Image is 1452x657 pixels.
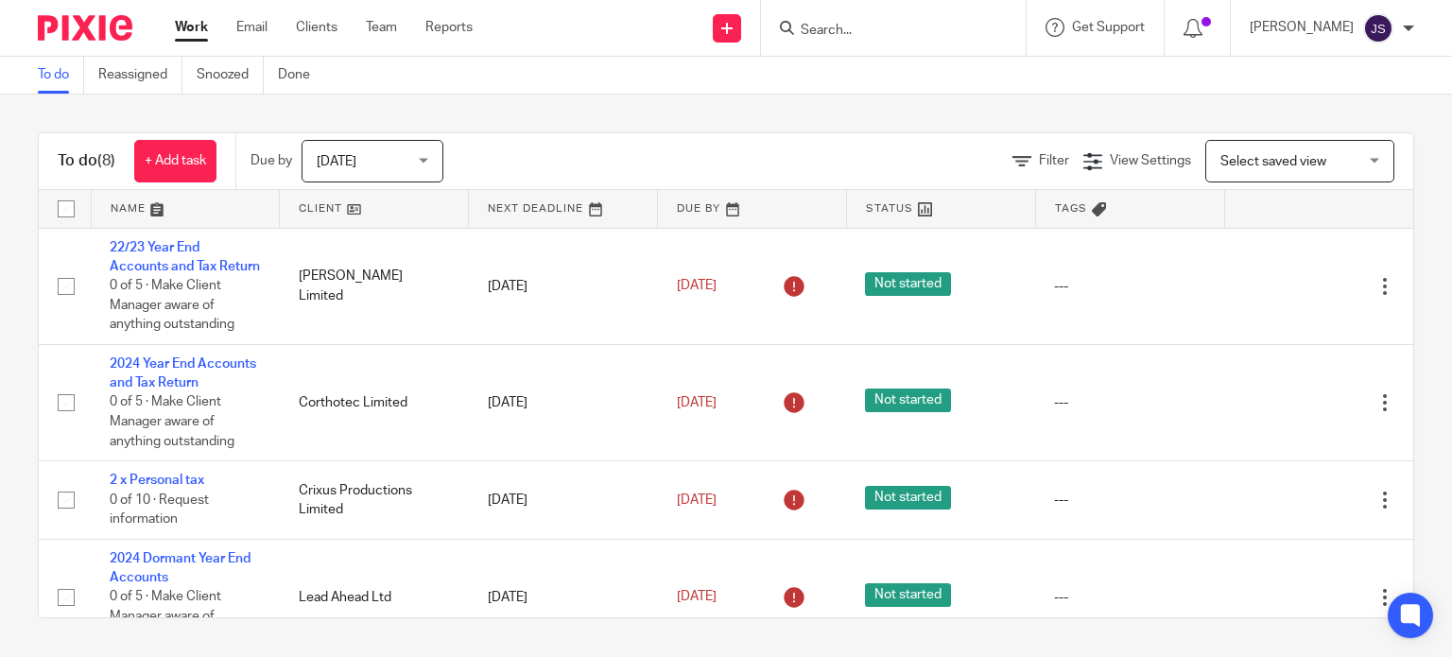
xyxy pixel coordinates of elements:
p: [PERSON_NAME] [1250,18,1354,37]
span: Filter [1039,154,1069,167]
span: (8) [97,153,115,168]
a: + Add task [134,140,216,182]
img: svg%3E [1363,13,1393,43]
span: Get Support [1072,21,1145,34]
a: Snoozed [197,57,264,94]
span: [DATE] [317,155,356,168]
a: Reassigned [98,57,182,94]
input: Search [799,23,969,40]
a: To do [38,57,84,94]
span: Select saved view [1220,155,1326,168]
h1: To do [58,151,115,171]
span: Tags [1055,203,1087,214]
a: Work [175,18,208,37]
a: Email [236,18,268,37]
span: View Settings [1110,154,1191,167]
img: Pixie [38,15,132,41]
a: Reports [425,18,473,37]
a: Done [278,57,324,94]
a: Clients [296,18,337,37]
a: Team [366,18,397,37]
p: Due by [251,151,292,170]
